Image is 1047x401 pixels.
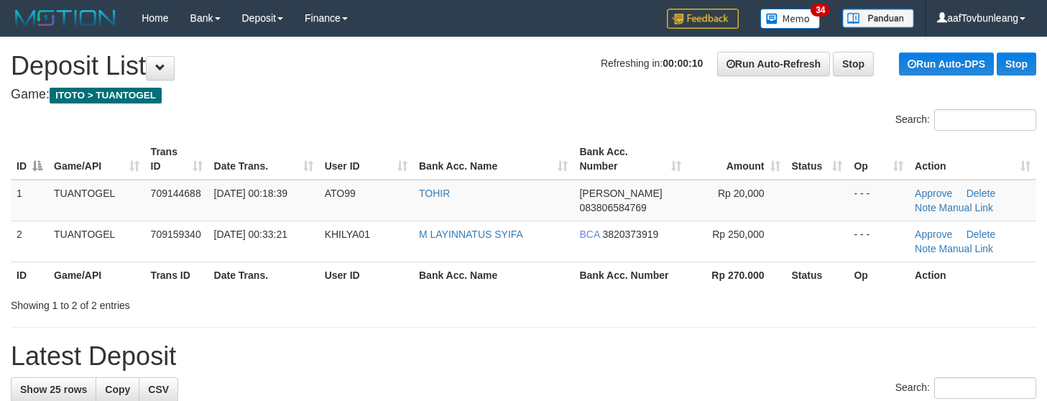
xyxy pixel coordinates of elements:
[11,7,120,29] img: MOTION_logo.png
[11,221,48,262] td: 2
[601,57,703,69] span: Refreshing in:
[667,9,739,29] img: Feedback.jpg
[833,52,874,76] a: Stop
[48,221,145,262] td: TUANTOGEL
[967,188,995,199] a: Delete
[579,229,599,240] span: BCA
[319,139,413,180] th: User ID: activate to sort column ascending
[151,229,201,240] span: 709159340
[915,243,936,254] a: Note
[419,229,523,240] a: M LAYINNATUS SYIFA
[11,292,425,313] div: Showing 1 to 2 of 2 entries
[663,57,703,69] strong: 00:00:10
[573,262,687,288] th: Bank Acc. Number
[413,262,573,288] th: Bank Acc. Name
[325,188,356,199] span: ATO99
[915,188,952,199] a: Approve
[717,52,830,76] a: Run Auto-Refresh
[997,52,1036,75] a: Stop
[915,229,952,240] a: Approve
[573,139,687,180] th: Bank Acc. Number: activate to sort column ascending
[214,188,287,199] span: [DATE] 00:18:39
[687,139,785,180] th: Amount: activate to sort column ascending
[786,262,849,288] th: Status
[811,4,830,17] span: 34
[687,262,785,288] th: Rp 270.000
[48,180,145,221] td: TUANTOGEL
[48,262,145,288] th: Game/API
[50,88,162,103] span: ITOTO > TUANTOGEL
[712,229,764,240] span: Rp 250,000
[939,243,994,254] a: Manual Link
[325,229,370,240] span: KHILYA01
[319,262,413,288] th: User ID
[11,52,1036,80] h1: Deposit List
[214,229,287,240] span: [DATE] 00:33:21
[11,139,48,180] th: ID: activate to sort column descending
[419,188,450,199] a: TOHIR
[48,139,145,180] th: Game/API: activate to sort column ascending
[934,109,1036,131] input: Search:
[967,229,995,240] a: Delete
[413,139,573,180] th: Bank Acc. Name: activate to sort column ascending
[848,221,909,262] td: - - -
[579,202,646,213] span: Copy 083806584769 to clipboard
[842,9,914,28] img: panduan.png
[848,262,909,288] th: Op
[760,9,821,29] img: Button%20Memo.svg
[909,262,1036,288] th: Action
[11,262,48,288] th: ID
[786,139,849,180] th: Status: activate to sort column ascending
[602,229,658,240] span: Copy 3820373919 to clipboard
[145,139,208,180] th: Trans ID: activate to sort column ascending
[718,188,765,199] span: Rp 20,000
[11,180,48,221] td: 1
[934,377,1036,399] input: Search:
[11,342,1036,371] h1: Latest Deposit
[208,262,319,288] th: Date Trans.
[148,384,169,395] span: CSV
[20,384,87,395] span: Show 25 rows
[208,139,319,180] th: Date Trans.: activate to sort column ascending
[848,180,909,221] td: - - -
[145,262,208,288] th: Trans ID
[11,88,1036,102] h4: Game:
[899,52,994,75] a: Run Auto-DPS
[939,202,994,213] a: Manual Link
[848,139,909,180] th: Op: activate to sort column ascending
[579,188,662,199] span: [PERSON_NAME]
[151,188,201,199] span: 709144688
[105,384,130,395] span: Copy
[895,377,1036,399] label: Search:
[895,109,1036,131] label: Search:
[909,139,1036,180] th: Action: activate to sort column ascending
[915,202,936,213] a: Note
